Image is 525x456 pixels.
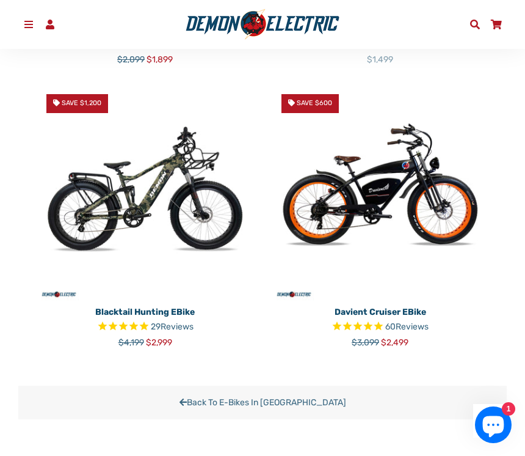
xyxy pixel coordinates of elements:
p: Blacktail Hunting eBike [37,306,253,318]
a: Back to E-Bikes in [GEOGRAPHIC_DATA] [18,386,507,419]
span: 29 reviews [151,322,194,333]
span: $1,899 [147,54,173,65]
span: 60 reviews [385,322,429,333]
span: $2,499 [381,337,408,348]
span: $3,099 [352,337,379,348]
span: Save $1,200 [62,99,101,107]
span: 50 reviews [150,39,194,50]
span: $1,499 [367,54,393,65]
a: Davient Cruiser eBike - Demon Electric Save $600 [272,84,488,301]
img: Blacktail Hunting eBike - Demon Electric [37,84,253,301]
span: 7 reviews [388,39,425,50]
span: Reviews [161,39,194,50]
span: $2,099 [117,54,145,65]
inbox-online-store-chat: Shopify online store chat [471,406,515,446]
span: Reviews [161,322,194,333]
span: Reviews [396,322,429,333]
p: Davient Cruiser eBike [272,306,488,318]
a: Blacktail Hunting eBike - Demon Electric Save $1,200 [37,84,253,301]
img: Demon Electric logo [181,9,344,40]
span: Save $600 [297,99,332,107]
span: Rated 4.7 out of 5 stars 29 reviews [37,320,253,334]
span: Reviews [393,39,425,50]
img: Davient Cruiser eBike - Demon Electric [272,84,488,301]
a: Davient Cruiser eBike Rated 4.8 out of 5 stars 60 reviews $3,099 $2,499 [272,301,488,349]
span: Rated 4.8 out of 5 stars 60 reviews [272,320,488,334]
span: $2,999 [146,337,172,348]
span: $4,199 [118,337,144,348]
a: Blacktail Hunting eBike Rated 4.7 out of 5 stars 29 reviews $4,199 $2,999 [37,301,253,349]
